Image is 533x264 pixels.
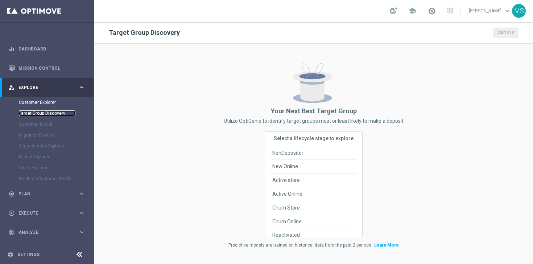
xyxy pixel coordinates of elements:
[17,252,40,257] a: Settings
[272,146,303,160] span: NonDepositor
[468,5,512,16] a: [PERSON_NAME]keyboard_arrow_down
[274,135,354,141] span: Select a lifecycle stage to explore
[8,84,78,91] div: Explore
[493,28,518,38] button: Start over
[8,210,15,216] i: play_circle_outline
[272,228,300,242] span: Reactivated
[19,119,94,130] div: Customer Model
[19,130,94,141] div: Migration Explorer
[408,7,416,15] span: school
[18,85,78,90] span: Explore
[8,46,15,52] i: equalizer
[8,230,86,235] button: track_changes Analyze keyboard_arrow_right
[8,65,86,71] button: Mission Control
[18,39,85,58] a: Dashboard
[19,141,94,151] div: Segmentation Explorer
[78,210,85,216] i: keyboard_arrow_right
[19,110,75,116] a: Target Group Discovery
[78,229,85,236] i: keyboard_arrow_right
[109,28,180,37] h2: Target Group Discovery
[8,84,15,91] i: person_search
[512,4,526,18] div: MS
[8,191,15,197] i: gps_fixed
[18,58,85,78] a: Mission Control
[8,39,85,58] div: Dashboard
[272,174,300,187] span: Active store
[19,99,75,105] a: Customer Explorer
[19,162,94,173] div: Visits Explorer
[224,118,404,124] span: Utilize OptiGenie to identify target groups most or least likely to make a deposit
[8,191,86,197] button: gps_fixed Plan keyboard_arrow_right
[374,243,399,248] a: Learn More
[78,84,85,91] i: keyboard_arrow_right
[19,151,94,162] div: Funnel Explorer
[8,85,86,90] button: person_search Explore keyboard_arrow_right
[18,192,78,196] span: Plan
[8,229,15,236] i: track_changes
[8,191,78,197] div: Plan
[503,7,511,15] span: keyboard_arrow_down
[272,187,302,201] span: Active Online
[18,211,78,215] span: Execute
[228,243,372,248] span: Predictive models are trained on historical data from the past 2 periods.
[272,201,300,215] span: Churn Store
[19,108,94,119] div: Target Group Discovery
[271,108,357,114] span: Your Next Best Target Group
[19,173,94,184] div: Realtime Customer Profile
[8,210,86,216] button: play_circle_outline Execute keyboard_arrow_right
[8,58,85,78] div: Mission Control
[8,46,86,52] button: equalizer Dashboard
[19,97,94,108] div: Customer Explorer
[18,230,78,235] span: Analyze
[8,229,78,236] div: Analyze
[78,190,85,197] i: keyboard_arrow_right
[7,251,14,258] i: settings
[272,215,302,228] span: Churn Online
[272,160,298,173] span: New Online
[8,210,78,216] div: Execute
